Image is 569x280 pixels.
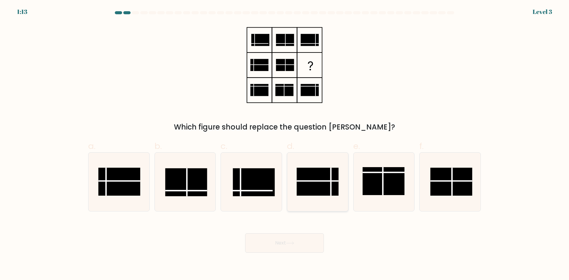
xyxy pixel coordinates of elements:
span: e. [353,140,360,152]
button: Next [245,233,324,253]
span: c. [221,140,227,152]
span: f. [419,140,424,152]
span: b. [155,140,162,152]
div: 1:13 [17,7,27,16]
span: d. [287,140,294,152]
span: a. [88,140,95,152]
div: Level 3 [533,7,552,16]
div: Which figure should replace the question [PERSON_NAME]? [92,122,477,133]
